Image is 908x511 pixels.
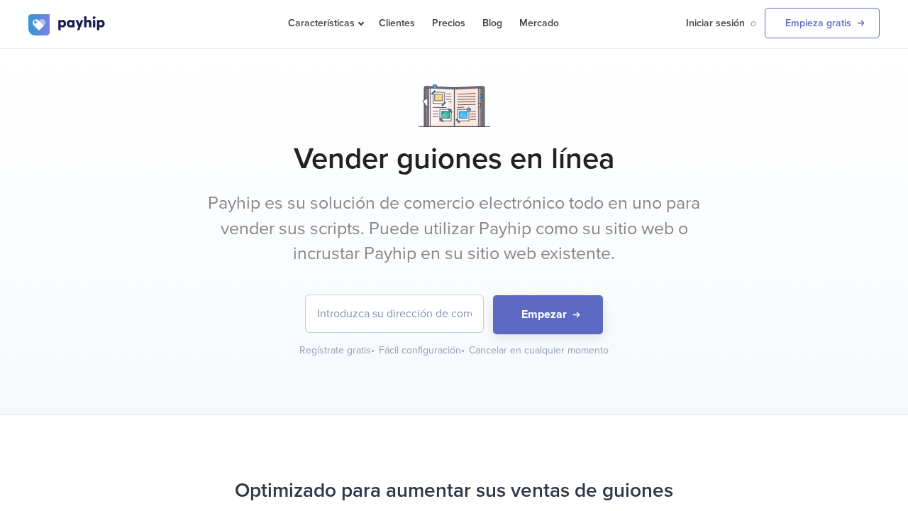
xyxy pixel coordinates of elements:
[493,295,603,334] button: Empezar
[765,8,880,38] a: Empieza gratis
[28,14,106,35] img: logo.svg
[419,84,490,127] img: Notebook.png
[188,191,720,267] p: Payhip es su solución de comercio electrónico todo en uno para vender sus scripts. Puede utilizar...
[28,472,880,510] h2: Optimizado para aumentar sus ventas de guiones
[371,344,375,356] span: •
[306,295,483,332] input: Introduzca su dirección de correo electrónico
[461,344,465,356] span: •
[379,344,466,358] div: Fácil configuración
[299,344,376,358] div: Regístrate gratis
[288,17,362,29] span: Características
[469,344,609,358] div: Cancelar en cualquier momento
[28,141,880,177] h1: Vender guiones en línea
